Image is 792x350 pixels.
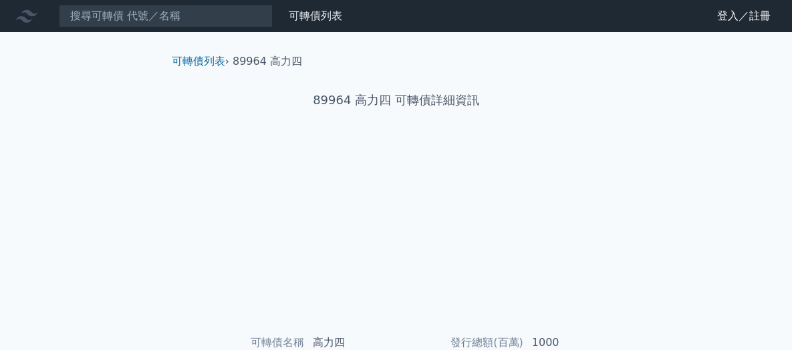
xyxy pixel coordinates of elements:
input: 搜尋可轉債 代號／名稱 [59,5,273,27]
li: › [172,53,229,69]
a: 可轉債列表 [172,55,225,67]
a: 登入／註冊 [706,5,781,27]
li: 89964 高力四 [233,53,302,69]
a: 可轉債列表 [289,9,342,22]
h1: 89964 高力四 可轉債詳細資訊 [161,91,632,110]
